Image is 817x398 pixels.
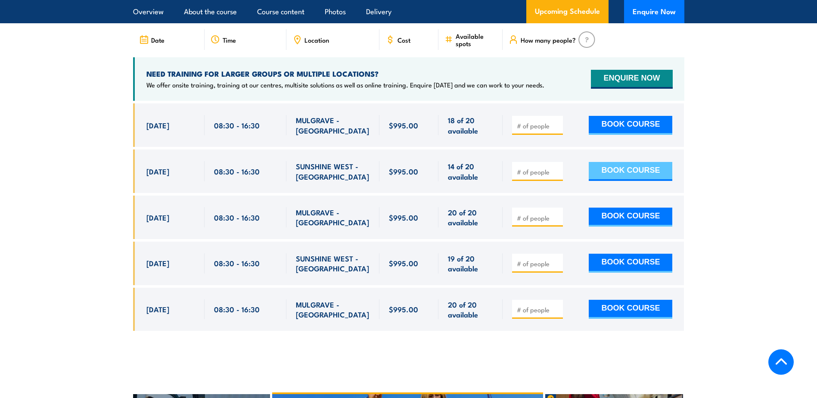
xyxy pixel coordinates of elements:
[146,81,544,89] p: We offer onsite training, training at our centres, multisite solutions as well as online training...
[389,258,418,268] span: $995.00
[146,166,169,176] span: [DATE]
[296,299,370,320] span: MULGRAVE - [GEOGRAPHIC_DATA]
[389,212,418,222] span: $995.00
[146,120,169,130] span: [DATE]
[521,36,576,44] span: How many people?
[296,161,370,181] span: SUNSHINE WEST - [GEOGRAPHIC_DATA]
[589,116,672,135] button: BOOK COURSE
[146,69,544,78] h4: NEED TRAINING FOR LARGER GROUPS OR MULTIPLE LOCATIONS?
[223,36,236,44] span: Time
[589,162,672,181] button: BOOK COURSE
[589,208,672,227] button: BOOK COURSE
[146,212,169,222] span: [DATE]
[214,304,260,314] span: 08:30 - 16:30
[214,120,260,130] span: 08:30 - 16:30
[214,258,260,268] span: 08:30 - 16:30
[389,166,418,176] span: $995.00
[448,253,493,274] span: 19 of 20 available
[517,259,560,268] input: # of people
[517,305,560,314] input: # of people
[591,70,672,89] button: ENQUIRE NOW
[517,121,560,130] input: # of people
[146,304,169,314] span: [DATE]
[448,299,493,320] span: 20 of 20 available
[589,254,672,273] button: BOOK COURSE
[389,304,418,314] span: $995.00
[517,168,560,176] input: # of people
[517,214,560,222] input: # of people
[304,36,329,44] span: Location
[398,36,410,44] span: Cost
[214,212,260,222] span: 08:30 - 16:30
[296,115,370,135] span: MULGRAVE - [GEOGRAPHIC_DATA]
[146,258,169,268] span: [DATE]
[296,253,370,274] span: SUNSHINE WEST - [GEOGRAPHIC_DATA]
[389,120,418,130] span: $995.00
[456,32,497,47] span: Available spots
[296,207,370,227] span: MULGRAVE - [GEOGRAPHIC_DATA]
[214,166,260,176] span: 08:30 - 16:30
[448,115,493,135] span: 18 of 20 available
[448,161,493,181] span: 14 of 20 available
[589,300,672,319] button: BOOK COURSE
[448,207,493,227] span: 20 of 20 available
[151,36,165,44] span: Date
